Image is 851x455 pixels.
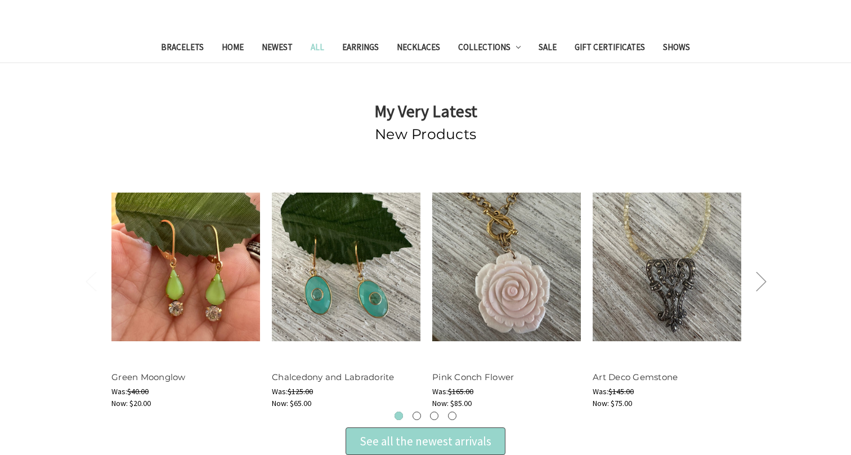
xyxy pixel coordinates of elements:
button: 1 of 3 [395,412,403,420]
button: 2 of 3 [413,412,421,420]
a: Chalcedony and Labradorite [272,372,395,382]
button: Next [750,264,772,298]
a: Earrings [333,35,388,63]
img: Art Deco Gemstone [593,193,741,341]
button: 3 of 3 [430,412,438,420]
h2: New Products [111,124,740,145]
span: $85.00 [450,398,472,408]
button: Previous [79,264,102,298]
a: Collections [449,35,530,63]
span: $145.00 [608,386,634,396]
a: Necklaces [388,35,449,63]
span: $125.00 [288,386,313,396]
a: Chalcedony and Labradorite [272,169,420,365]
a: Pink Conch Flower [432,169,581,365]
a: Gift Certificates [566,35,654,63]
div: Was: [272,386,420,398]
span: Now: [272,398,288,408]
div: See all the newest arrivals [360,432,491,450]
a: Shows [654,35,699,63]
a: Sale [530,35,566,63]
span: $165.00 [448,386,473,396]
a: Green Moonglow [111,169,260,365]
a: Newest [253,35,302,63]
span: $65.00 [290,398,311,408]
span: $40.00 [127,386,149,396]
a: Art Deco Gemstone [593,169,741,365]
img: Chalcedony and Labradorite [272,193,420,341]
span: $75.00 [611,398,632,408]
a: Bracelets [152,35,213,63]
span: Now: [593,398,609,408]
span: Now: [432,398,449,408]
a: Pink Conch Flower [432,372,514,382]
span: $20.00 [129,398,151,408]
a: Home [213,35,253,63]
div: Was: [593,386,741,398]
div: Was: [432,386,581,398]
img: Green Moonglow [111,193,260,341]
a: Art Deco Gemstone [593,372,678,382]
span: Now: [111,398,128,408]
a: All [302,35,333,63]
button: 4 of 3 [448,412,456,420]
strong: My Very Latest [374,100,477,122]
a: Green Moonglow [111,372,186,382]
img: Pink Conch Flower [432,193,581,341]
div: Was: [111,386,260,398]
